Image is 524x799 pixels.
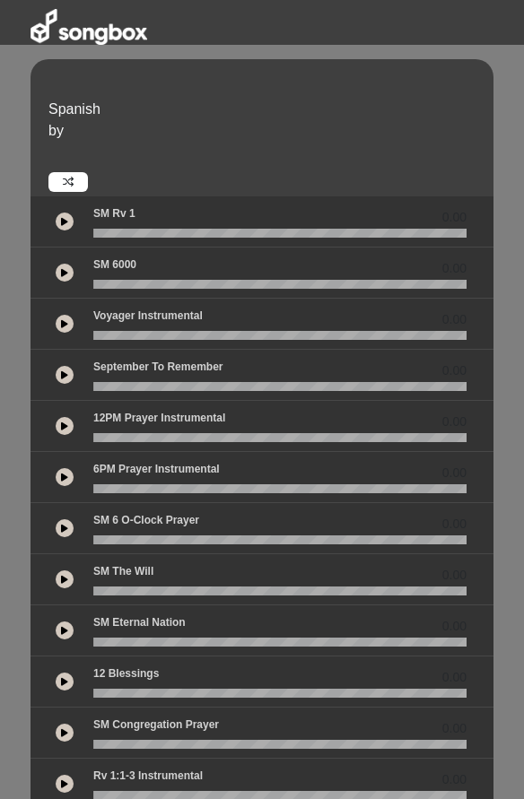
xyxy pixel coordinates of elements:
[442,566,467,585] span: 0.00
[93,614,186,630] p: SM Eternal Nation
[48,123,64,138] span: by
[442,515,467,534] span: 0.00
[442,464,467,482] span: 0.00
[93,716,219,733] p: SM Congregation Prayer
[48,99,489,120] p: Spanish
[442,361,467,380] span: 0.00
[93,563,153,579] p: SM The Will
[442,770,467,789] span: 0.00
[442,668,467,687] span: 0.00
[93,665,159,682] p: 12 Blessings
[93,410,225,426] p: 12PM Prayer Instrumental
[31,9,147,45] img: songbox-logo-white.png
[93,359,223,375] p: September to Remember
[442,310,467,329] span: 0.00
[442,208,467,227] span: 0.00
[442,413,467,431] span: 0.00
[442,617,467,636] span: 0.00
[93,461,220,477] p: 6PM Prayer Instrumental
[93,205,135,221] p: SM Rv 1
[93,308,203,324] p: Voyager Instrumental
[442,259,467,278] span: 0.00
[93,256,136,273] p: SM 6000
[93,768,203,784] p: Rv 1:1-3 Instrumental
[442,719,467,738] span: 0.00
[93,512,199,528] p: SM 6 o-clock prayer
